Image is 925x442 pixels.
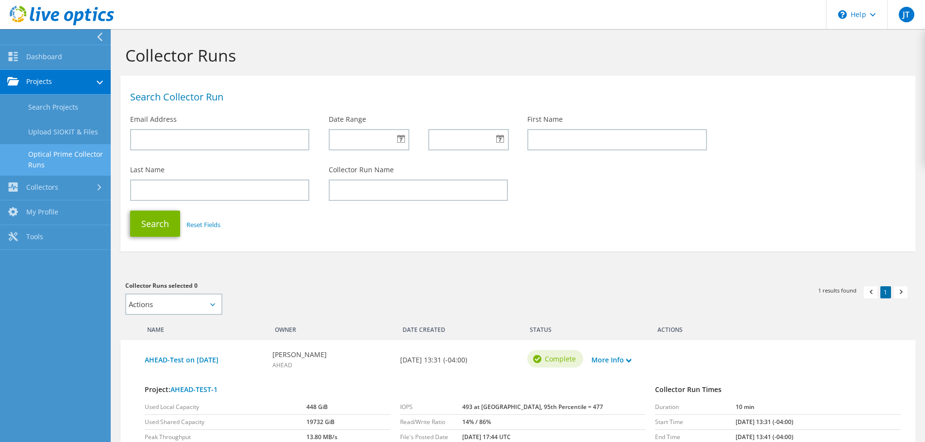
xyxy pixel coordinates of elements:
b: [DATE] 13:31 (-04:00) [400,355,467,365]
div: Date Created [395,320,523,335]
h1: Collector Runs [125,45,906,65]
span: AHEAD [272,361,292,369]
label: Collector Run Name [329,165,394,175]
h4: Project: [145,384,645,395]
svg: \n [838,10,847,19]
td: IOPS [400,400,463,415]
td: [DATE] 13:31 (-04:00) [736,414,901,429]
td: 493 at [GEOGRAPHIC_DATA], 95th Percentile = 477 [462,400,645,415]
label: First Name [527,115,563,124]
div: Status [522,320,586,335]
h1: Search Collector Run [130,92,901,102]
td: Start Time [655,414,736,429]
div: Owner [268,320,395,335]
span: JT [899,7,914,22]
a: Reset Fields [186,220,220,229]
h3: Collector Runs selected 0 [125,280,508,291]
td: 14% / 86% [462,414,645,429]
label: Last Name [130,165,165,175]
button: Search [130,211,180,237]
td: 19732 GiB [306,414,390,429]
td: Used Shared Capacity [145,414,306,429]
div: Actions [650,320,906,335]
b: [PERSON_NAME] [272,349,327,360]
td: Duration [655,400,736,415]
td: Used Local Capacity [145,400,306,415]
a: AHEAD-TEST-1 [170,385,218,394]
a: AHEAD-Test on [DATE] [145,355,263,365]
a: More Info [591,355,631,365]
h4: Collector Run Times [655,384,901,395]
td: 448 GiB [306,400,390,415]
div: Name [140,320,268,335]
span: 1 results found [818,286,857,295]
td: 10 min [736,400,901,415]
label: Date Range [329,115,366,124]
label: Email Address [130,115,177,124]
td: Read/Write Ratio [400,414,463,429]
a: 1 [880,286,891,298]
span: Complete [545,354,576,364]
